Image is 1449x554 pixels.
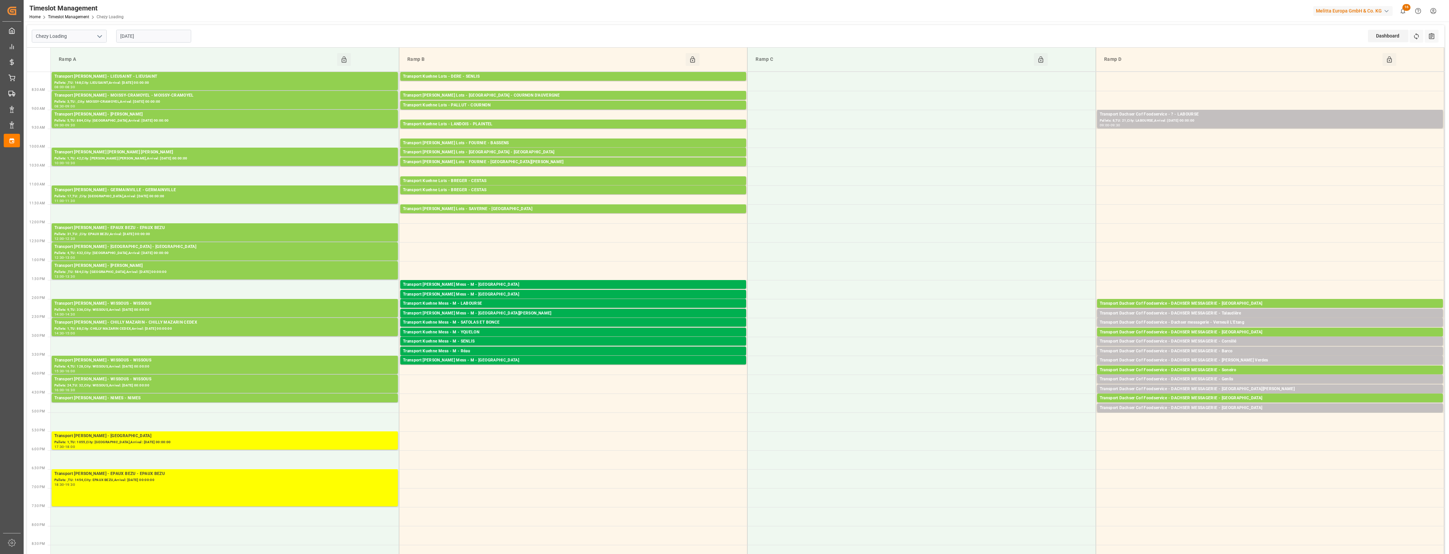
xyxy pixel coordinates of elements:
div: Pallets: ,TU: 1454,City: EPAUX BEZU,Arrival: [DATE] 00:00:00 [54,477,395,483]
div: Transport Dachser Cof Foodservice - DACHSER MESSAGERIE - Genlis [1100,376,1440,383]
div: - [64,85,65,89]
div: Transport [PERSON_NAME] - MOISSY-CRAMOYEL - MOISSY-CRAMOYEL [54,92,395,99]
div: Pallets: 5,TU: 884,City: [GEOGRAPHIC_DATA],Arrival: [DATE] 00:00:00 [54,118,395,124]
div: Transport [PERSON_NAME] - LIEUSAINT - LIEUSAINT [54,73,395,80]
div: Pallets: ,TU: 14,City: [GEOGRAPHIC_DATA],Arrival: [DATE] 00:00:00 [403,355,743,360]
div: Pallets: 1,TU: 1055,City: [GEOGRAPHIC_DATA],Arrival: [DATE] 00:00:00 [54,439,395,445]
a: Home [29,15,41,19]
span: 7:30 PM [32,504,45,508]
div: 19:30 [65,483,75,486]
div: Pallets: ,TU: 90,City: [GEOGRAPHIC_DATA],Arrival: [DATE] 00:00:00 [1100,374,1440,379]
div: Transport [PERSON_NAME] Mess - M - [GEOGRAPHIC_DATA] [403,291,743,298]
div: 10:30 [65,161,75,165]
div: Pallets: 1,TU: 214,City: [GEOGRAPHIC_DATA],Arrival: [DATE] 00:00:00 [403,184,743,190]
div: 14:00 [54,313,64,316]
div: Transport [PERSON_NAME] - [GEOGRAPHIC_DATA] - [GEOGRAPHIC_DATA] [54,244,395,250]
div: Pallets: 1,TU: 88,City: CHILLY MAZARIN CEDEX,Arrival: [DATE] 00:00:00 [54,326,395,332]
div: 08:00 [54,85,64,89]
div: 08:30 [54,105,64,108]
div: Pallets: ,TU: 76,City: [GEOGRAPHIC_DATA],Arrival: [DATE] 00:00:00 [1100,364,1440,370]
div: Pallets: ,TU: 28,City: [GEOGRAPHIC_DATA],Arrival: [DATE] 00:00:00 [403,336,743,342]
div: 16:00 [65,370,75,373]
div: Pallets: 1,TU: 256,City: [GEOGRAPHIC_DATA],Arrival: [DATE] 00:00:00 [403,194,743,199]
div: Pallets: 1,TU: ,City: [GEOGRAPHIC_DATA],Arrival: [DATE] 00:00:00 [403,212,743,218]
div: Transport Kuehne Lots - DERE - SENLIS [403,73,743,80]
div: 18:00 [65,445,75,448]
span: 8:00 PM [32,523,45,527]
div: Pallets: 5,TU: 742,City: [GEOGRAPHIC_DATA],Arrival: [DATE] 00:00:00 [403,128,743,133]
div: Transport Kuehne Mess - M - LABOURSE [403,300,743,307]
div: Pallets: ,TU: 239,City: [GEOGRAPHIC_DATA],Arrival: [DATE] 00:00:00 [403,345,743,351]
div: Transport [PERSON_NAME] - [GEOGRAPHIC_DATA] [54,433,395,439]
div: Pallets: 2,TU: ,City: [GEOGRAPHIC_DATA],Arrival: [DATE] 00:00:00 [1100,317,1440,323]
div: Dashboard [1368,30,1408,42]
span: 12:00 PM [29,220,45,224]
div: 11:00 [54,199,64,202]
span: 2:30 PM [32,315,45,319]
div: 08:30 [65,85,75,89]
div: Pallets: ,TU: 2,City: [GEOGRAPHIC_DATA],Arrival: [DATE] 00:00:00 [1100,307,1440,313]
span: 16 [1402,4,1410,11]
div: - [64,370,65,373]
div: Pallets: ,TU: 25,City: [GEOGRAPHIC_DATA][PERSON_NAME],Arrival: [DATE] 00:00:00 [403,166,743,171]
div: 13:00 [65,256,75,259]
div: - [64,199,65,202]
div: - [1109,124,1110,127]
div: Transport [PERSON_NAME] - WISSOUS - WISSOUS [54,357,395,364]
div: Pallets: 4,TU: 128,City: WISSOUS,Arrival: [DATE] 00:00:00 [54,364,395,370]
div: Transport Dachser Cof Foodservice - DACHSER MESSAGERIE - [GEOGRAPHIC_DATA] [1100,405,1440,411]
span: 3:00 PM [32,334,45,337]
span: 4:00 PM [32,372,45,375]
div: 09:00 [65,105,75,108]
div: Transport [PERSON_NAME] - EPAUX BEZU - EPAUX BEZU [54,471,395,477]
div: Transport [PERSON_NAME] - NIMES - NIMES [54,395,395,402]
div: Pallets: 17,TU: ,City: [GEOGRAPHIC_DATA],Arrival: [DATE] 00:00:00 [54,194,395,199]
div: Pallets: 2,TU: 26,City: [GEOGRAPHIC_DATA],Arrival: [DATE] 00:00:00 [1100,383,1440,388]
div: 12:00 [54,237,64,240]
div: Pallets: 3,TU: ,City: MOISSY-CRAMOYEL,Arrival: [DATE] 00:00:00 [54,99,395,105]
div: Transport [PERSON_NAME] - EPAUX BEZU - EPAUX BEZU [54,225,395,231]
div: Pallets: ,TU: 80,City: [GEOGRAPHIC_DATA][PERSON_NAME],Arrival: [DATE] 00:00:00 [1100,393,1440,398]
div: Pallets: ,TU: 23,City: SATOLAS ET BONCE,Arrival: [DATE] 00:00:00 [403,326,743,332]
span: 6:00 PM [32,447,45,451]
div: 16:00 [54,388,64,392]
div: 14:30 [65,313,75,316]
div: Transport Kuehne Mess - M - Réau [403,348,743,355]
div: Transport Kuehne Lots - BREGER - CESTAS [403,178,743,184]
div: Transport [PERSON_NAME] Lots - SAVERNE - [GEOGRAPHIC_DATA] [403,206,743,212]
span: 8:30 PM [32,542,45,546]
div: 09:00 [1100,124,1110,127]
div: Pallets: ,TU: 175,City: Verneuil L'Etang,Arrival: [DATE] 00:00:00 [1100,326,1440,332]
div: Pallets: 4,TU: ,City: [GEOGRAPHIC_DATA],Arrival: [DATE] 00:00:00 [403,147,743,152]
div: Pallets: 31,TU: ,City: EPAUX BEZU,Arrival: [DATE] 00:00:00 [54,231,395,237]
div: Pallets: 4,TU: 432,City: [GEOGRAPHIC_DATA],Arrival: [DATE] 00:00:00 [54,250,395,256]
div: Transport Dachser Cof Foodservice - DACHSER MESSAGERIE - [GEOGRAPHIC_DATA][PERSON_NAME] [1100,386,1440,393]
a: Timeslot Management [48,15,89,19]
span: 6:30 PM [32,466,45,470]
div: Transport Dachser Cof Foodservice - DACHSER MESSAGERIE - [GEOGRAPHIC_DATA] [1100,395,1440,402]
div: Pallets: 1,TU: 64,City: LABOURSE,Arrival: [DATE] 00:00:00 [403,307,743,313]
div: Transport [PERSON_NAME] - WISSOUS - WISSOUS [54,300,395,307]
div: 10:00 [54,161,64,165]
span: 9:30 AM [32,126,45,129]
div: Timeslot Management [29,3,124,13]
div: Transport [PERSON_NAME] Lots - FOURNIE - [GEOGRAPHIC_DATA][PERSON_NAME] [403,159,743,166]
div: Transport Dachser Cof Foodservice - DACHSER MESSAGERIE - [GEOGRAPHIC_DATA] [1100,300,1440,307]
span: 10:00 AM [29,145,45,148]
div: - [64,124,65,127]
div: Pallets: ,TU: 441,City: [GEOGRAPHIC_DATA],Arrival: [DATE] 00:00:00 [54,402,395,407]
div: 14:30 [54,332,64,335]
div: 11:30 [65,199,75,202]
span: 11:30 AM [29,201,45,205]
div: Transport [PERSON_NAME] Lots - FOURNIE - BASSENS [403,140,743,147]
div: 18:30 [54,483,64,486]
span: 10:30 AM [29,163,45,167]
div: 16:30 [65,388,75,392]
div: Pallets: 2,TU: 20,City: [GEOGRAPHIC_DATA],Arrival: [DATE] 00:00:00 [1100,402,1440,407]
span: 7:00 PM [32,485,45,489]
div: 09:30 [1111,124,1120,127]
div: Transport Kuehne Lots - PALLUT - COURNON [403,102,743,109]
input: DD-MM-YYYY [116,30,191,43]
div: Transport [PERSON_NAME] Lots - [GEOGRAPHIC_DATA] - [GEOGRAPHIC_DATA] [403,149,743,156]
div: Transport Kuehne Lots - BREGER - CESTAS [403,187,743,194]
